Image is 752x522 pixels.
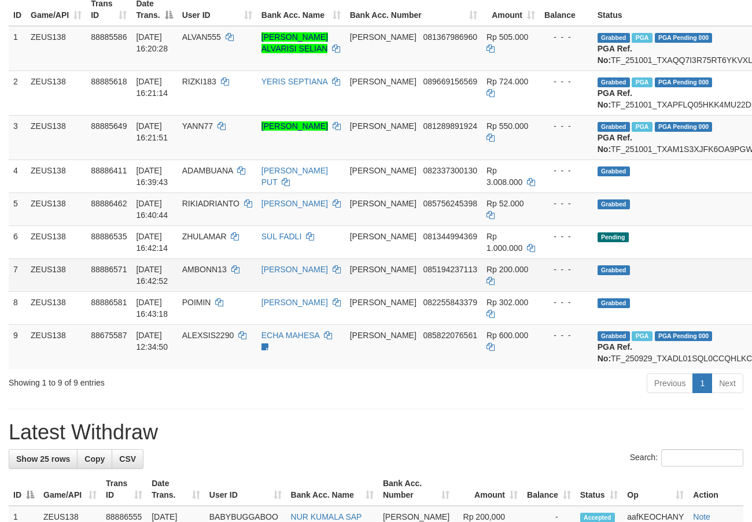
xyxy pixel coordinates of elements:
a: [PERSON_NAME] PUT [261,166,328,187]
span: Grabbed [598,77,630,87]
td: ZEUS138 [26,291,86,324]
span: Rp 52.000 [486,199,524,208]
span: [DATE] 16:39:43 [136,166,168,187]
a: CSV [112,449,143,469]
span: Rp 550.000 [486,121,528,131]
span: [DATE] 16:21:14 [136,77,168,98]
span: PGA Pending [655,33,713,43]
div: - - - [544,120,588,132]
a: Show 25 rows [9,449,78,469]
div: Showing 1 to 9 of 9 entries [9,372,305,388]
span: [PERSON_NAME] [350,166,416,175]
td: 3 [9,115,26,160]
td: ZEUS138 [26,225,86,258]
span: RIKIADRIANTO [182,199,239,208]
span: Marked by aafanarl [632,33,652,43]
span: PGA Pending [655,331,713,341]
div: - - - [544,165,588,176]
span: 88675587 [91,331,127,340]
b: PGA Ref. No: [598,133,632,154]
span: ADAMBUANA [182,166,233,175]
th: User ID: activate to sort column ascending [205,473,286,506]
span: Copy 082255843379 to clipboard [423,298,477,307]
a: [PERSON_NAME] [261,265,328,274]
th: Date Trans.: activate to sort column ascending [147,473,205,506]
span: PGA Pending [655,122,713,132]
span: [DATE] 16:42:52 [136,265,168,286]
a: SUL FADLI [261,232,302,241]
a: [PERSON_NAME] [261,199,328,208]
span: [PERSON_NAME] [350,77,416,86]
span: 88885618 [91,77,127,86]
th: Game/API: activate to sort column ascending [39,473,101,506]
span: Copy 082337300130 to clipboard [423,166,477,175]
span: [PERSON_NAME] [350,199,416,208]
span: Marked by aafanarl [632,122,652,132]
b: PGA Ref. No: [598,44,632,65]
th: Amount: activate to sort column ascending [454,473,522,506]
span: [PERSON_NAME] [350,32,416,42]
span: Grabbed [598,33,630,43]
a: Note [693,512,710,521]
div: - - - [544,330,588,341]
th: ID: activate to sort column descending [9,473,39,506]
span: YANN77 [182,121,213,131]
span: CSV [119,454,136,464]
td: ZEUS138 [26,26,86,71]
a: YERIS SEPTIANA [261,77,327,86]
span: 88886411 [91,166,127,175]
span: 88885586 [91,32,127,42]
div: - - - [544,231,588,242]
span: Grabbed [598,331,630,341]
span: Copy 085822076561 to clipboard [423,331,477,340]
div: - - - [544,297,588,308]
td: 9 [9,324,26,369]
span: ALEXSIS2290 [182,331,234,340]
a: [PERSON_NAME] ALVARISI SELIAN [261,32,328,53]
td: 2 [9,71,26,115]
span: Grabbed [598,166,630,176]
div: - - - [544,264,588,275]
div: - - - [544,198,588,209]
span: [DATE] 16:20:28 [136,32,168,53]
span: Copy 081367986960 to clipboard [423,32,477,42]
span: Copy 089669156569 to clipboard [423,77,477,86]
a: [PERSON_NAME] [261,298,328,307]
span: Grabbed [598,265,630,275]
span: RIZKI183 [182,77,216,86]
th: Bank Acc. Number: activate to sort column ascending [378,473,454,506]
a: Previous [647,373,693,393]
span: [DATE] 16:43:18 [136,298,168,319]
label: Search: [630,449,743,467]
td: 6 [9,225,26,258]
span: Grabbed [598,122,630,132]
td: 7 [9,258,26,291]
span: Marked by aafpengsreynich [632,331,652,341]
span: 88885649 [91,121,127,131]
span: 88886581 [91,298,127,307]
span: POIMIN [182,298,211,307]
span: 88886535 [91,232,127,241]
span: Pending [598,232,629,242]
span: Rp 302.000 [486,298,528,307]
th: Status: activate to sort column ascending [576,473,623,506]
span: [PERSON_NAME] [350,232,416,241]
a: Next [712,373,743,393]
span: Copy 081344994369 to clipboard [423,232,477,241]
span: Grabbed [598,199,630,209]
td: ZEUS138 [26,258,86,291]
a: ECHA MAHESA [261,331,319,340]
span: Marked by aafanarl [632,77,652,87]
span: Rp 3.008.000 [486,166,522,187]
td: 8 [9,291,26,324]
span: Copy [84,454,105,464]
span: [DATE] 16:40:44 [136,199,168,220]
span: 88886571 [91,265,127,274]
td: ZEUS138 [26,115,86,160]
span: Copy 085756245398 to clipboard [423,199,477,208]
span: Rp 505.000 [486,32,528,42]
span: Grabbed [598,298,630,308]
span: 88886462 [91,199,127,208]
span: [DATE] 16:21:51 [136,121,168,142]
td: 4 [9,160,26,192]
